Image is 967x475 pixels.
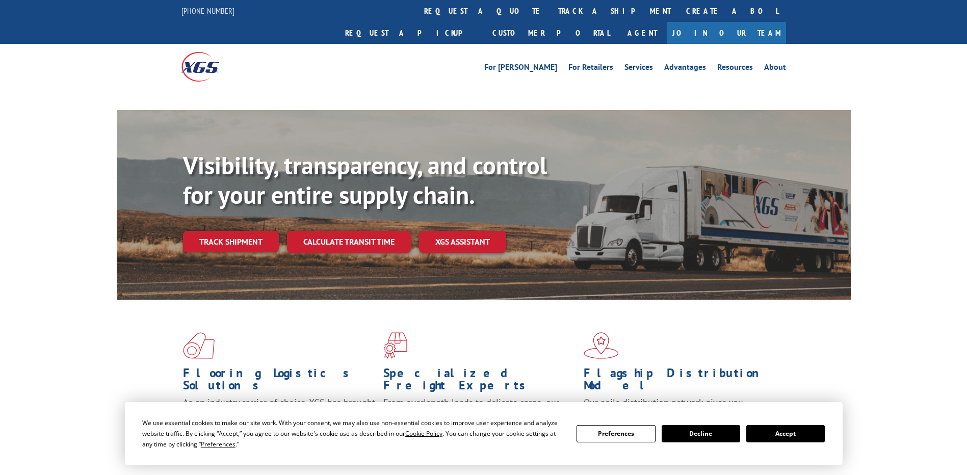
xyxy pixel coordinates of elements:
[142,417,564,450] div: We use essential cookies to make our site work. With your consent, we may also use non-essential ...
[485,22,617,44] a: Customer Portal
[383,397,576,442] p: From overlength loads to delicate cargo, our experienced staff knows the best way to move your fr...
[383,367,576,397] h1: Specialized Freight Experts
[584,367,776,397] h1: Flagship Distribution Model
[584,332,619,359] img: xgs-icon-flagship-distribution-model-red
[577,425,655,442] button: Preferences
[183,367,376,397] h1: Flooring Logistics Solutions
[664,63,706,74] a: Advantages
[183,332,215,359] img: xgs-icon-total-supply-chain-intelligence-red
[617,22,667,44] a: Agent
[337,22,485,44] a: Request a pickup
[183,397,375,433] span: As an industry carrier of choice, XGS has brought innovation and dedication to flooring logistics...
[181,6,234,16] a: [PHONE_NUMBER]
[405,429,442,438] span: Cookie Policy
[484,63,557,74] a: For [PERSON_NAME]
[287,231,411,253] a: Calculate transit time
[201,440,236,448] span: Preferences
[584,397,771,420] span: Our agile distribution network gives you nationwide inventory management on demand.
[383,332,407,359] img: xgs-icon-focused-on-flooring-red
[662,425,740,442] button: Decline
[125,402,843,465] div: Cookie Consent Prompt
[717,63,753,74] a: Resources
[183,231,279,252] a: Track shipment
[419,231,506,253] a: XGS ASSISTANT
[764,63,786,74] a: About
[746,425,825,442] button: Accept
[568,63,613,74] a: For Retailers
[624,63,653,74] a: Services
[667,22,786,44] a: Join Our Team
[183,149,547,210] b: Visibility, transparency, and control for your entire supply chain.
